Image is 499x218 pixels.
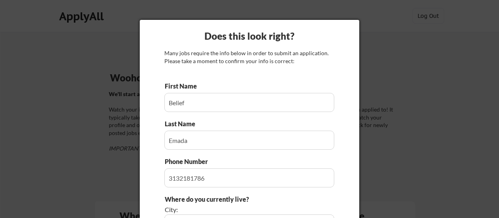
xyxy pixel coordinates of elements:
div: First Name [165,82,203,91]
div: Many jobs require the info below in order to submit an application. Please take a moment to confi... [164,49,334,65]
input: Type here... [164,131,334,150]
div: Where do you currently live? [165,195,290,204]
div: City: [165,205,290,214]
input: Type here... [164,168,334,187]
div: Does this look right? [140,29,359,43]
div: Phone Number [165,157,212,166]
div: Last Name [165,120,203,128]
input: Type here... [164,93,334,112]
